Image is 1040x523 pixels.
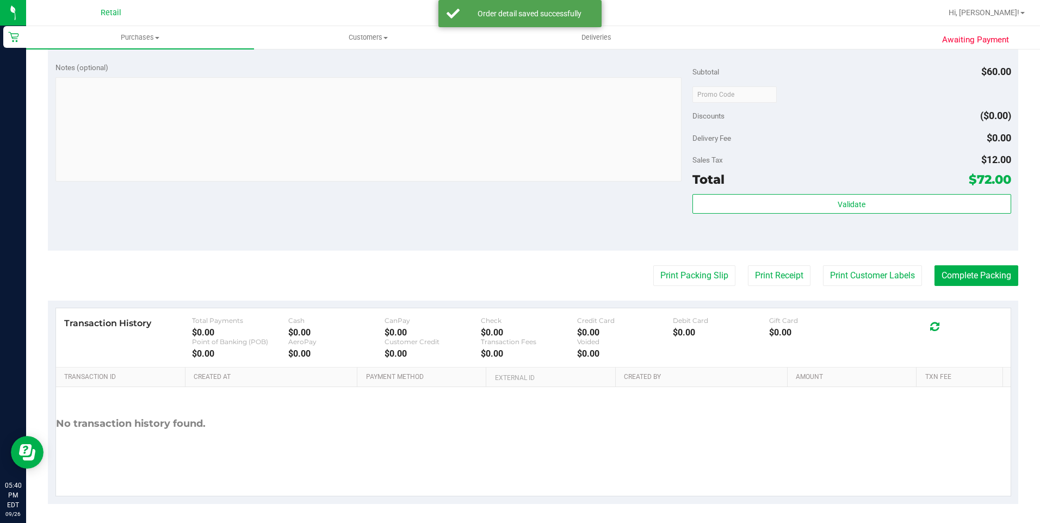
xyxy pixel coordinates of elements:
button: Print Packing Slip [653,265,735,286]
div: CanPay [385,316,481,325]
div: $0.00 [673,327,769,338]
a: Purchases [26,26,254,49]
div: $0.00 [192,348,288,359]
span: Sales Tax [692,155,723,164]
iframe: Resource center [11,436,44,469]
a: Amount [796,373,912,382]
div: Order detail saved successfully [466,8,593,19]
span: Retail [101,8,121,17]
div: No transaction history found. [56,387,206,460]
div: Total Payments [192,316,288,325]
div: $0.00 [577,348,673,359]
div: AeroPay [288,338,385,346]
div: $0.00 [385,327,481,338]
div: Transaction Fees [481,338,577,346]
a: Created By [624,373,783,382]
div: $0.00 [288,348,385,359]
a: Txn Fee [925,373,999,382]
a: Payment Method [366,373,482,382]
span: Delivery Fee [692,134,731,142]
span: Notes (optional) [55,63,108,72]
div: $0.00 [481,348,577,359]
button: Print Receipt [748,265,810,286]
span: Purchases [26,33,254,42]
div: $0.00 [288,327,385,338]
div: Point of Banking (POB) [192,338,288,346]
a: Customers [254,26,482,49]
div: Gift Card [769,316,865,325]
span: Validate [838,200,865,209]
div: Customer Credit [385,338,481,346]
span: Discounts [692,106,725,126]
span: $12.00 [981,154,1011,165]
div: $0.00 [577,327,673,338]
div: Credit Card [577,316,673,325]
div: $0.00 [481,327,577,338]
button: Validate [692,194,1011,214]
div: $0.00 [192,327,288,338]
span: $0.00 [987,132,1011,144]
div: $0.00 [769,327,865,338]
span: Hi, [PERSON_NAME]! [949,8,1019,17]
div: Voided [577,338,673,346]
span: Awaiting Payment [942,34,1009,46]
span: Total [692,172,725,187]
span: $72.00 [969,172,1011,187]
inline-svg: Retail [8,32,19,42]
span: ($0.00) [980,110,1011,121]
button: Complete Packing [934,265,1018,286]
span: Deliveries [567,33,626,42]
a: Deliveries [482,26,710,49]
p: 09/26 [5,510,21,518]
span: Subtotal [692,67,719,76]
span: $60.00 [981,66,1011,77]
input: Promo Code [692,86,777,103]
th: External ID [486,368,615,387]
button: Print Customer Labels [823,265,922,286]
div: Check [481,316,577,325]
a: Transaction ID [64,373,181,382]
div: $0.00 [385,348,481,359]
a: Created At [194,373,353,382]
p: 05:40 PM EDT [5,481,21,510]
span: Customers [255,33,481,42]
div: Cash [288,316,385,325]
div: Debit Card [673,316,769,325]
